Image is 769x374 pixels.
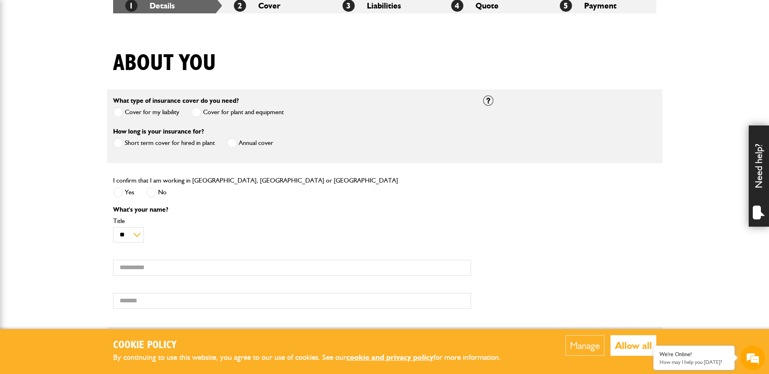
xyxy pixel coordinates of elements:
[113,98,239,104] label: What type of insurance cover do you need?
[113,339,514,352] h2: Cookie Policy
[11,99,148,117] input: Enter your email address
[660,351,728,358] div: We're Online!
[42,45,136,56] div: Chat with us now
[113,351,514,364] p: By continuing to use this website, you agree to our use of cookies. See our for more information.
[11,123,148,140] input: Enter your phone number
[660,359,728,365] p: How may I help you today?
[113,218,471,224] label: Title
[566,335,604,356] button: Manage
[113,128,204,135] label: How long is your insurance for?
[113,206,471,213] p: What's your name?
[113,177,398,184] label: I confirm that I am working in [GEOGRAPHIC_DATA], [GEOGRAPHIC_DATA] or [GEOGRAPHIC_DATA]
[113,138,215,148] label: Short term cover for hired in plant
[110,249,147,260] em: Start Chat
[11,75,148,93] input: Enter your last name
[113,107,179,117] label: Cover for my liability
[14,45,34,56] img: d_20077148190_company_1631870298795_20077148190
[610,335,656,356] button: Allow all
[113,50,216,77] h1: About you
[11,147,148,242] textarea: Type your message and hit 'Enter'
[227,138,273,148] label: Annual cover
[133,4,152,23] div: Minimize live chat window
[749,125,769,227] div: Need help?
[146,187,167,198] label: No
[113,187,134,198] label: Yes
[346,353,433,362] a: cookie and privacy policy
[191,107,284,117] label: Cover for plant and equipment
